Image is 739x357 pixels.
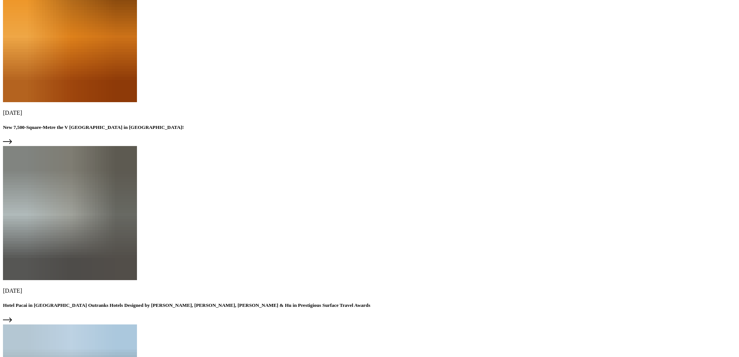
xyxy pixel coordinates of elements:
[3,302,736,308] h5: Hotel Pacai in [GEOGRAPHIC_DATA] Outranks Hotels Designed by [PERSON_NAME], [PERSON_NAME], [PERSO...
[3,146,137,280] img: Hotel Pacai in Vilnius Outranks Hotels Designed by Zaha Hadid, Dayana Lee, Neri & Hu in Prestigio...
[3,124,736,130] h5: New 7,500-Square-Metre the V [GEOGRAPHIC_DATA] in [GEOGRAPHIC_DATA]!
[3,110,736,116] p: [DATE]
[3,288,736,294] p: [DATE]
